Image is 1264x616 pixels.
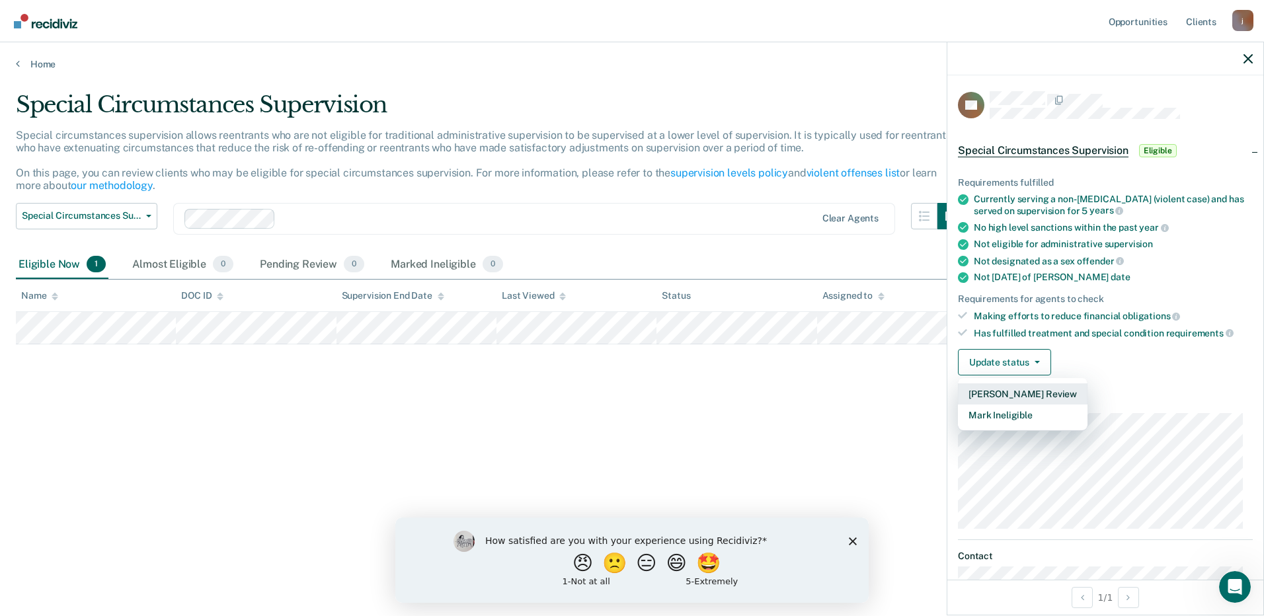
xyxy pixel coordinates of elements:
div: Special Circumstances SupervisionEligible [947,130,1263,172]
span: requirements [1166,328,1234,338]
span: date [1111,272,1130,282]
div: j [1232,10,1253,31]
span: years [1089,205,1123,215]
div: Requirements fulfilled [958,177,1253,188]
div: Almost Eligible [130,250,236,280]
div: Not designated as a sex [974,255,1253,267]
span: supervision [1105,239,1153,249]
span: 1 [87,256,106,273]
div: Name [21,290,58,301]
button: Previous Opportunity [1072,587,1093,608]
span: 0 [483,256,503,273]
a: violent offenses list [807,167,900,179]
div: Pending Review [257,250,367,280]
iframe: Intercom live chat [1219,571,1251,603]
iframe: Survey by Kim from Recidiviz [395,518,869,603]
div: Status [662,290,690,301]
div: Not eligible for administrative [974,239,1253,250]
button: Mark Ineligible [958,404,1087,426]
div: Has fulfilled treatment and special condition [974,327,1253,339]
span: offender [1077,256,1125,266]
span: Special Circumstances Supervision [22,210,141,221]
div: Clear agents [822,213,879,224]
div: Eligible Now [16,250,108,280]
dt: Supervision [958,397,1253,408]
div: DOC ID [181,290,223,301]
div: 1 / 1 [947,580,1263,615]
div: Requirements for agents to check [958,293,1253,305]
span: Special Circumstances Supervision [958,144,1128,157]
button: Update status [958,349,1051,375]
button: Next Opportunity [1118,587,1139,608]
img: Recidiviz [14,14,77,28]
a: Home [16,58,1248,70]
div: Marked Ineligible [388,250,506,280]
p: Special circumstances supervision allows reentrants who are not eligible for traditional administ... [16,129,951,192]
span: 0 [213,256,233,273]
div: Currently serving a non-[MEDICAL_DATA] (violent case) and has served on supervision for 5 [974,194,1253,216]
button: Profile dropdown button [1232,10,1253,31]
span: 0 [344,256,364,273]
div: Assigned to [822,290,885,301]
button: [PERSON_NAME] Review [958,383,1087,404]
a: supervision levels policy [670,167,788,179]
div: Supervision End Date [342,290,444,301]
span: obligations [1123,311,1180,321]
span: Eligible [1139,144,1177,157]
a: our methodology [71,179,153,192]
div: Making efforts to reduce financial [974,310,1253,322]
dt: Contact [958,551,1253,562]
div: Special Circumstances Supervision [16,91,964,129]
span: year [1139,222,1168,233]
div: Last Viewed [502,290,566,301]
div: Not [DATE] of [PERSON_NAME] [974,272,1253,283]
div: No high level sanctions within the past [974,221,1253,233]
